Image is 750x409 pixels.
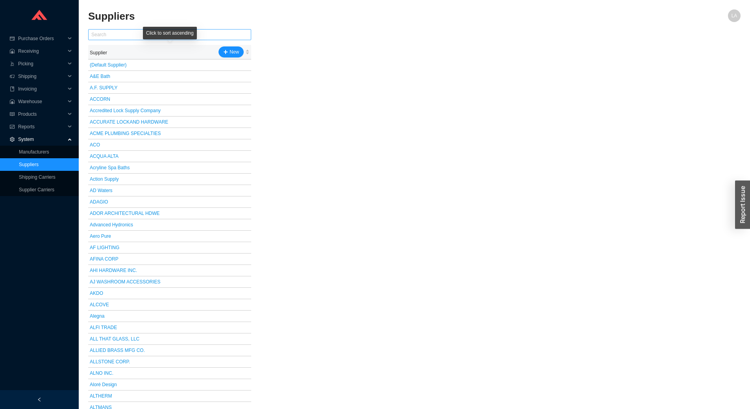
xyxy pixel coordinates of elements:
[88,45,251,59] th: [object Object] sortable
[90,49,107,57] div: Supplier
[90,119,168,125] a: ACCURATE LOCKAND HARDWARE
[90,142,100,148] a: ACO
[18,70,65,83] span: Shipping
[90,279,161,285] a: AJ WASHROOM ACCESSORIES
[90,176,119,182] a: Action Supply
[90,336,139,342] a: ALL THAT GLASS, LLC
[90,359,130,365] a: ALLSTONE CORP.
[88,29,251,40] input: Search
[90,382,117,387] a: Aloré Design
[90,233,111,239] a: Aero Pure
[90,393,112,399] a: ALTHERM
[18,57,65,70] span: Picking
[90,245,119,250] a: AF LIGHTING
[18,108,65,120] span: Products
[90,256,119,262] a: AFINA CORP
[230,48,239,56] span: New
[90,313,104,319] a: Alegna
[9,87,15,91] span: book
[37,397,42,402] span: left
[9,36,15,41] span: credit-card
[18,45,65,57] span: Receiving
[223,50,228,55] span: plus
[143,27,197,39] div: Click to sort ascending
[90,74,110,79] a: A&E Bath
[18,133,65,146] span: System
[19,149,49,155] a: Manufacturers
[90,211,160,216] a: ADOR ARCHITECTURAL HDWE
[19,162,39,167] a: Suppliers
[9,124,15,129] span: fund
[90,188,113,193] a: AD Waters
[90,199,108,205] a: ADAGIO
[90,62,126,68] a: (Default Supplier)
[90,325,117,330] a: ALFI TRADE
[90,302,109,307] a: ALCOVE
[90,154,119,159] a: ACQUA ALTA
[18,120,65,133] span: Reports
[90,348,145,353] a: ALLIED BRASS MFG CO.
[18,32,65,45] span: Purchase Orders
[731,9,737,22] span: LA
[90,131,161,136] a: ACME PLUMBING SPECIALTIES
[90,96,110,102] a: ACCORN
[18,95,65,108] span: Warehouse
[90,165,130,170] a: Acryline Spa Baths
[90,108,161,113] a: Accredited Lock Supply Company
[90,291,103,296] a: AKDO
[90,222,133,228] a: Advanced Hydronics
[90,370,113,376] a: ALNO INC.
[19,174,56,180] a: Shipping Carriers
[90,85,117,91] a: A.F. SUPPLY
[9,137,15,142] span: setting
[18,83,65,95] span: Invoicing
[19,187,54,192] a: Supplier Carriers
[9,112,15,117] span: read
[88,9,578,23] h2: Suppliers
[219,46,244,57] button: plusNew
[90,268,137,273] a: AHI HARDWARE INC.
